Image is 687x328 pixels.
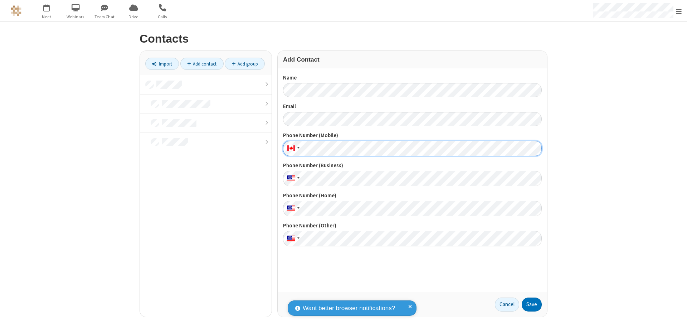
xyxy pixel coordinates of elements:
a: Add group [225,58,265,70]
div: United States: + 1 [283,201,302,216]
label: Phone Number (Mobile) [283,131,542,140]
a: Cancel [495,298,519,312]
a: Add contact [180,58,224,70]
label: Phone Number (Home) [283,192,542,200]
h3: Add Contact [283,56,542,63]
span: Calls [149,14,176,20]
label: Email [283,102,542,111]
div: Canada: + 1 [283,141,302,156]
img: QA Selenium DO NOT DELETE OR CHANGE [11,5,21,16]
span: Meet [33,14,60,20]
span: Drive [120,14,147,20]
label: Phone Number (Other) [283,222,542,230]
span: Webinars [62,14,89,20]
div: United States: + 1 [283,171,302,186]
button: Save [522,298,542,312]
h2: Contacts [140,33,547,45]
span: Want better browser notifications? [303,304,395,313]
span: Team Chat [91,14,118,20]
div: United States: + 1 [283,231,302,246]
label: Name [283,74,542,82]
a: Import [145,58,179,70]
label: Phone Number (Business) [283,161,542,170]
